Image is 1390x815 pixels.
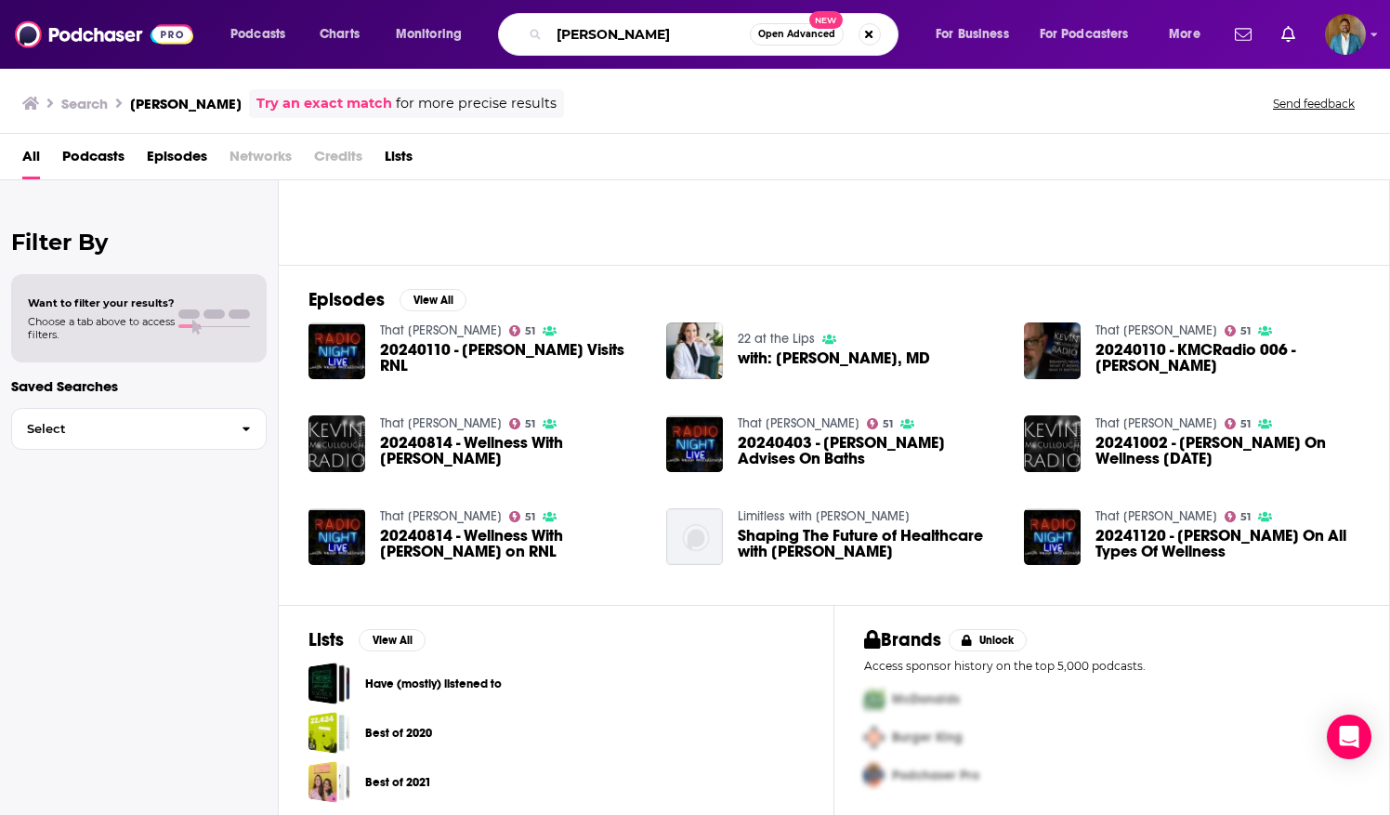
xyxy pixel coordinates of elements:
[308,288,466,311] a: EpisodesView All
[1095,435,1359,467] a: 20241002 - Dr. Laura Purdy On Wellness Wednesday
[256,93,392,114] a: Try an exact match
[308,508,365,565] img: 20240814 - Wellness With Dr. Laura Purdy on RNL
[1325,14,1366,55] button: Show profile menu
[62,141,125,179] a: Podcasts
[320,21,360,47] span: Charts
[1169,21,1200,47] span: More
[666,415,723,472] a: 20240403 - Dr. Laura Purdy Advises On Baths
[308,415,365,472] img: 20240814 - Wellness With Dr. Laura Purdy
[308,628,426,651] a: ListsView All
[1024,415,1081,472] img: 20241002 - Dr. Laura Purdy On Wellness Wednesday
[1095,322,1217,338] a: That KEVIN Show
[1156,20,1224,49] button: open menu
[1325,14,1366,55] span: Logged in as smortier42491
[61,95,108,112] h3: Search
[549,20,750,49] input: Search podcasts, credits, & more...
[1325,14,1366,55] img: User Profile
[308,322,365,379] img: 20240110 - Laura Purdy Visits RNL
[22,141,40,179] a: All
[11,377,267,395] p: Saved Searches
[857,718,892,756] img: Second Pro Logo
[525,420,535,428] span: 51
[738,528,1002,559] span: Shaping The Future of Healthcare with [PERSON_NAME]
[314,141,362,179] span: Credits
[892,768,979,783] span: Podchaser Pro
[380,342,644,374] a: 20240110 - Laura Purdy Visits RNL
[1225,325,1252,336] a: 51
[525,327,535,335] span: 51
[738,435,1002,467] span: 20240403 - [PERSON_NAME] Advises On Baths
[308,761,350,803] a: Best of 2021
[525,513,535,521] span: 51
[1227,19,1259,50] a: Show notifications dropdown
[11,408,267,450] button: Select
[509,511,536,522] a: 51
[857,756,892,795] img: Third Pro Logo
[509,418,536,429] a: 51
[365,723,432,743] a: Best of 2020
[308,712,350,754] a: Best of 2020
[230,21,285,47] span: Podcasts
[229,141,292,179] span: Networks
[359,629,426,651] button: View All
[666,322,723,379] img: with: Laura Purdy, MD
[1240,513,1251,521] span: 51
[217,20,309,49] button: open menu
[380,415,502,431] a: That KEVIN Show
[509,325,536,336] a: 51
[380,435,644,467] span: 20240814 - Wellness With [PERSON_NAME]
[758,30,835,39] span: Open Advanced
[380,528,644,559] a: 20240814 - Wellness With Dr. Laura Purdy on RNL
[396,93,557,114] span: for more precise results
[380,342,644,374] span: 20240110 - [PERSON_NAME] Visits RNL
[1225,418,1252,429] a: 51
[516,13,916,56] div: Search podcasts, credits, & more...
[857,680,892,718] img: First Pro Logo
[738,350,930,366] a: with: Laura Purdy, MD
[1024,322,1081,379] img: 20240110 - KMCRadio 006 - Dr. Laura Purdy
[1095,342,1359,374] span: 20240110 - KMCRadio 006 - [PERSON_NAME]
[666,508,723,565] img: Shaping The Future of Healthcare with Dr. Laura Purdy
[1095,508,1217,524] a: That KEVIN Show
[380,435,644,467] a: 20240814 - Wellness With Dr. Laura Purdy
[12,423,227,435] span: Select
[308,20,371,49] a: Charts
[1024,508,1081,565] img: 20241120 - Dr. Laura Purdy On All Types Of Wellness
[738,528,1002,559] a: Shaping The Future of Healthcare with Dr. Laura Purdy
[130,95,242,112] h3: [PERSON_NAME]
[883,420,893,428] span: 51
[750,23,844,46] button: Open AdvancedNew
[1240,420,1251,428] span: 51
[923,20,1032,49] button: open menu
[308,663,350,704] a: Have (mostly) listened to
[15,17,193,52] img: Podchaser - Follow, Share and Rate Podcasts
[738,435,1002,467] a: 20240403 - Dr. Laura Purdy Advises On Baths
[892,691,960,707] span: McDonalds
[1095,528,1359,559] a: 20241120 - Dr. Laura Purdy On All Types Of Wellness
[400,289,466,311] button: View All
[308,628,344,651] h2: Lists
[809,11,843,29] span: New
[892,730,963,745] span: Burger King
[1028,20,1156,49] button: open menu
[380,528,644,559] span: 20240814 - Wellness With [PERSON_NAME] on RNL
[1095,415,1217,431] a: That KEVIN Show
[383,20,486,49] button: open menu
[365,772,431,793] a: Best of 2021
[864,628,941,651] h2: Brands
[147,141,207,179] a: Episodes
[1274,19,1303,50] a: Show notifications dropdown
